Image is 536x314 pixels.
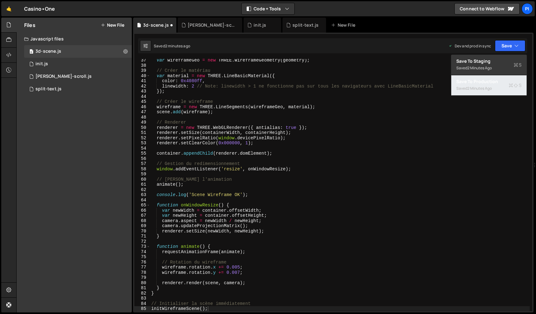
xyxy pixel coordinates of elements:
div: 65 [134,203,150,208]
div: 52 [134,136,150,141]
div: 68 [134,218,150,224]
div: 42 [134,84,150,89]
div: 51 [134,130,150,136]
div: 61 [134,182,150,187]
div: 37 [134,58,150,63]
div: Save to Production [456,78,522,85]
div: 66 [134,208,150,213]
div: split-text.js [35,86,62,92]
div: 82 [134,291,150,296]
div: 78 [134,270,150,275]
div: 50 [134,125,150,130]
div: 71 [134,234,150,239]
div: New File [331,22,357,28]
div: 2 minutes ago [467,86,492,91]
div: 73 [134,244,150,249]
a: Connect to Webflow [454,3,520,14]
div: 47 [134,109,150,115]
button: Save to StagingS Saved2 minutes ago [451,55,527,75]
div: 60 [134,177,150,182]
div: 56 [134,156,150,162]
div: init.js [35,61,48,67]
div: [PERSON_NAME]-scroll.js [35,74,92,79]
button: Save [495,40,525,51]
div: 83 [134,296,150,301]
h2: Files [24,22,35,29]
div: 40 [134,73,150,79]
div: 64 [134,198,150,203]
div: 3d-scene.js [35,49,61,54]
div: 57 [134,161,150,167]
button: New File [101,23,124,28]
div: 74 [134,249,150,255]
div: [PERSON_NAME]-scroll.js [188,22,235,28]
span: S [509,82,522,88]
button: Code + Tools [242,3,294,14]
div: 53 [134,141,150,146]
div: 17359/48306.js [24,70,132,83]
div: Code + Tools [451,55,527,96]
div: 76 [134,260,150,265]
div: 17359/48366.js [24,45,132,58]
div: 79 [134,275,150,280]
div: Casino•One [24,5,55,13]
div: 17359/48305.js [24,83,132,95]
div: 41 [134,78,150,84]
div: 49 [134,120,150,125]
div: 75 [134,254,150,260]
div: 85 [134,306,150,311]
button: Save to ProductionS Saved2 minutes ago [451,75,527,96]
span: 0 [29,50,33,55]
div: init.js [254,22,266,28]
div: 58 [134,167,150,172]
div: split-text.js [292,22,319,28]
div: Saved [456,85,522,92]
div: 2 minutes ago [467,65,492,71]
div: 46 [134,104,150,110]
div: 55 [134,151,150,156]
div: 45 [134,99,150,104]
div: 63 [134,192,150,198]
div: Javascript files [17,33,132,45]
div: 70 [134,229,150,234]
div: 3d-scene.js [143,22,169,28]
div: 39 [134,68,150,73]
div: Dev and prod in sync [448,43,491,49]
div: 80 [134,280,150,286]
div: 72 [134,239,150,244]
div: 59 [134,172,150,177]
div: 69 [134,223,150,229]
div: 67 [134,213,150,218]
div: 38 [134,63,150,68]
div: 48 [134,115,150,120]
div: Save to Staging [456,58,522,64]
div: 62 [134,187,150,193]
div: 43 [134,89,150,94]
div: 81 [134,285,150,291]
div: 54 [134,146,150,151]
div: 44 [134,94,150,99]
div: 2 minutes ago [165,43,190,49]
div: Saved [456,64,522,72]
div: 84 [134,301,150,306]
div: Saved [154,43,190,49]
a: Pi [522,3,533,14]
div: 17359/48279.js [24,58,132,70]
span: S [514,62,522,68]
div: 77 [134,265,150,270]
a: 🤙 [1,1,17,16]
